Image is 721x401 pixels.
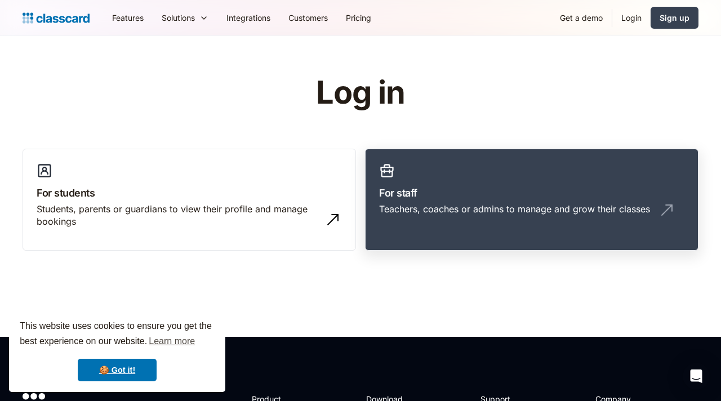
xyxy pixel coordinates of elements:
a: learn more about cookies [147,333,197,350]
h3: For staff [379,185,684,200]
div: cookieconsent [9,309,225,392]
div: Sign up [660,12,689,24]
a: Features [103,5,153,30]
div: Teachers, coaches or admins to manage and grow their classes [379,203,650,215]
span: This website uses cookies to ensure you get the best experience on our website. [20,319,215,350]
a: Customers [279,5,337,30]
a: For staffTeachers, coaches or admins to manage and grow their classes [365,149,698,251]
div: Students, parents or guardians to view their profile and manage bookings [37,203,319,228]
div: Open Intercom Messenger [683,363,710,390]
a: Get a demo [551,5,612,30]
a: For studentsStudents, parents or guardians to view their profile and manage bookings [23,149,356,251]
a: Login [612,5,651,30]
a: Sign up [651,7,698,29]
a: dismiss cookie message [78,359,157,381]
h1: Log in [182,75,540,110]
div: Solutions [162,12,195,24]
div: Solutions [153,5,217,30]
a: Integrations [217,5,279,30]
a: Pricing [337,5,380,30]
a: Logo [23,10,90,26]
h3: For students [37,185,342,200]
